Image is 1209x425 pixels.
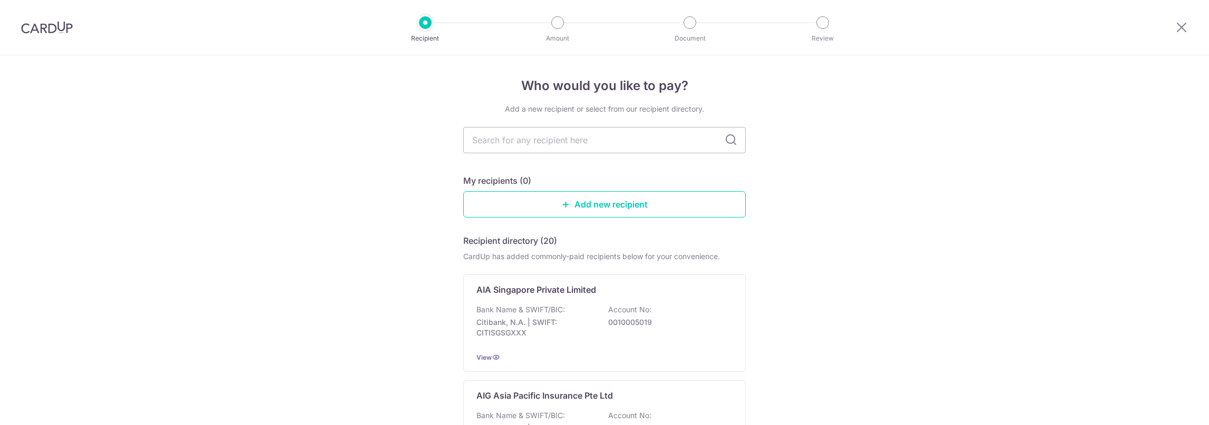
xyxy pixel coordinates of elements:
iframe: Opens a widget where you can find more information [1142,393,1198,420]
img: CardUp [21,21,73,34]
p: Bank Name & SWIFT/BIC: [476,410,565,421]
p: Document [651,33,729,44]
h5: Recipient directory (20) [463,234,557,247]
p: Account No: [608,410,651,421]
div: Add a new recipient or select from our recipient directory. [463,104,746,114]
p: AIA Singapore Private Limited [476,283,596,296]
p: Review [784,33,862,44]
p: AIG Asia Pacific Insurance Pte Ltd [476,389,613,402]
p: Account No: [608,304,651,315]
p: 0010005019 [608,317,726,328]
p: Amount [519,33,597,44]
h5: My recipients (0) [463,174,531,187]
a: Add new recipient [463,191,746,218]
div: CardUp has added commonly-paid recipients below for your convenience. [463,251,746,262]
a: View [476,353,492,361]
input: Search for any recipient here [463,127,746,153]
p: Recipient [386,33,464,44]
p: Citibank, N.A. | SWIFT: CITISGSGXXX [476,317,594,338]
h4: Who would you like to pay? [463,76,746,95]
p: Bank Name & SWIFT/BIC: [476,304,565,315]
